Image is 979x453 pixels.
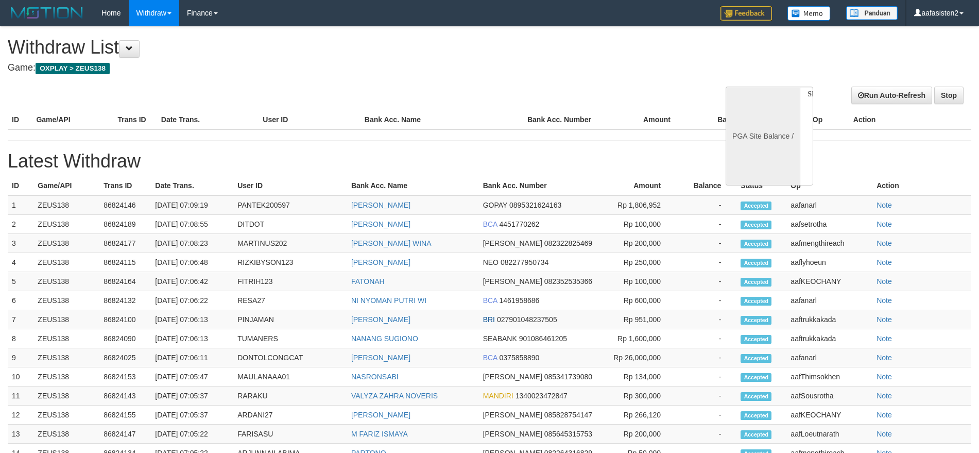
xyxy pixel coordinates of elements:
td: aaftrukkakada [786,310,872,329]
td: 86824153 [99,367,151,387]
span: Accepted [741,240,771,248]
td: Rp 300,000 [605,387,676,406]
span: Accepted [741,316,771,325]
td: ZEUS138 [33,406,99,425]
td: PANTEK200597 [233,195,347,215]
span: Accepted [741,297,771,306]
th: Bank Acc. Number [479,176,605,195]
td: ZEUS138 [33,215,99,234]
span: [PERSON_NAME] [483,373,542,381]
span: [PERSON_NAME] [483,239,542,247]
th: Op [786,176,872,195]
td: ZEUS138 [33,291,99,310]
td: - [676,253,736,272]
th: Trans ID [99,176,151,195]
td: Rp 266,120 [605,406,676,425]
a: Note [877,354,892,362]
td: DONTOLCONGCAT [233,348,347,367]
th: Action [849,110,971,129]
a: Run Auto-Refresh [851,87,932,104]
th: Amount [605,110,686,129]
span: 4451770262 [500,220,540,228]
td: 11 [8,387,33,406]
a: [PERSON_NAME] [351,354,410,362]
td: Rp 1,600,000 [605,329,676,348]
td: Rp 100,000 [605,272,676,291]
td: MARTINUS202 [233,234,347,253]
td: - [676,329,736,348]
td: - [676,367,736,387]
td: aaflyhoeun [786,253,872,272]
span: [PERSON_NAME] [483,277,542,286]
a: Note [877,411,892,419]
td: RIZKIBYSON123 [233,253,347,272]
td: aafThimsokhen [786,367,872,387]
span: Accepted [741,354,771,363]
span: 082322825469 [544,239,592,247]
td: Rp 250,000 [605,253,676,272]
th: Amount [605,176,676,195]
td: [DATE] 07:06:48 [151,253,233,272]
a: M FARIZ ISMAYA [351,430,408,438]
td: [DATE] 07:05:37 [151,387,233,406]
td: aafanarl [786,291,872,310]
td: 9 [8,348,33,367]
td: ZEUS138 [33,234,99,253]
th: Bank Acc. Number [523,110,605,129]
td: DITDOT [233,215,347,234]
td: [DATE] 07:05:47 [151,367,233,387]
td: 86824115 [99,253,151,272]
td: 86824164 [99,272,151,291]
a: [PERSON_NAME] [351,201,410,209]
th: Game/API [32,110,113,129]
h1: Latest Withdraw [8,151,971,172]
a: Note [877,315,892,324]
td: 86824189 [99,215,151,234]
a: [PERSON_NAME] WINA [351,239,432,247]
td: aafanarl [786,195,872,215]
th: Trans ID [113,110,157,129]
td: ARDANI27 [233,406,347,425]
td: 3 [8,234,33,253]
td: Rp 26,000,000 [605,348,676,367]
td: [DATE] 07:06:11 [151,348,233,367]
td: aafanarl [786,348,872,367]
a: [PERSON_NAME] [351,411,410,419]
td: [DATE] 07:06:22 [151,291,233,310]
td: 2 [8,215,33,234]
td: ZEUS138 [33,329,99,348]
td: Rp 100,000 [605,215,676,234]
span: OXPLAY > ZEUS138 [36,63,110,74]
a: Note [877,334,892,343]
td: - [676,310,736,329]
a: Stop [934,87,964,104]
td: - [676,291,736,310]
span: 901086461205 [519,334,567,343]
td: [DATE] 07:09:19 [151,195,233,215]
td: 86824155 [99,406,151,425]
a: NASRONSABI [351,373,399,381]
a: Note [877,392,892,400]
td: ZEUS138 [33,387,99,406]
th: Balance [686,110,761,129]
img: panduan.png [846,6,898,20]
td: 1 [8,195,33,215]
a: Note [877,430,892,438]
td: - [676,234,736,253]
a: FATONAH [351,277,385,286]
td: ZEUS138 [33,195,99,215]
td: TUMANERS [233,329,347,348]
td: ZEUS138 [33,348,99,367]
td: 13 [8,425,33,444]
a: Note [877,373,892,381]
td: 86824146 [99,195,151,215]
td: ZEUS138 [33,253,99,272]
td: FITRIH123 [233,272,347,291]
td: 7 [8,310,33,329]
th: Status [736,176,786,195]
span: NEO [483,258,499,266]
span: 085341739080 [544,373,592,381]
span: BCA [483,354,497,362]
td: - [676,272,736,291]
td: - [676,406,736,425]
